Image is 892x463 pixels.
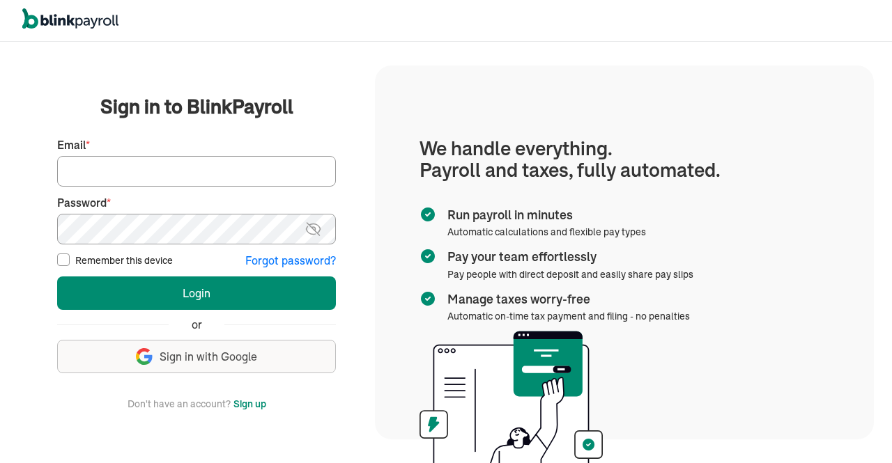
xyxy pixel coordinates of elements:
h1: We handle everything. Payroll and taxes, fully automated. [420,138,829,181]
button: Sign in with Google [57,340,336,373]
span: Manage taxes worry-free [447,290,684,308]
button: Login [57,276,336,310]
img: checkmark [420,248,436,265]
span: Pay people with direct deposit and easily share pay slips [447,268,693,281]
img: eye [305,221,322,237]
img: checkmark [420,290,436,307]
span: Sign in to BlinkPayroll [100,93,293,120]
span: Pay your team effortlessly [447,248,688,266]
span: Sign in with Google [160,349,257,365]
span: Automatic calculations and flexible pay types [447,226,646,238]
label: Password [57,195,336,211]
span: Run payroll in minutes [447,206,640,224]
label: Email [57,137,336,153]
label: Remember this device [75,253,173,267]
img: checkmark [420,206,436,223]
img: google [136,348,153,365]
img: logo [22,8,118,29]
span: or [192,317,202,333]
span: Don't have an account? [128,395,231,412]
button: Sign up [233,395,266,412]
input: Your email address [57,156,336,187]
span: Automatic on-time tax payment and filing - no penalties [447,310,690,322]
button: Forgot password? [245,253,336,269]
